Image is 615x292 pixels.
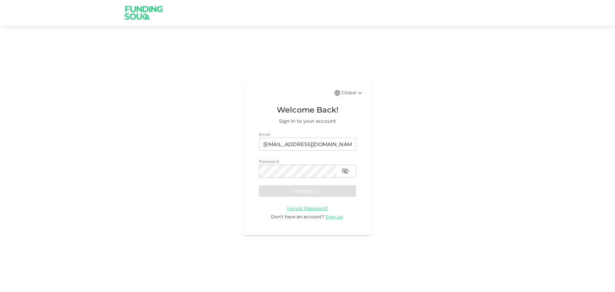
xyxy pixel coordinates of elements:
[259,132,270,137] span: Email
[259,159,279,164] span: Password
[259,138,356,151] input: email
[259,117,356,125] span: Sign in to your account
[287,205,328,211] a: Forgot Password?
[341,89,364,97] div: Global
[259,165,336,178] input: password
[325,214,343,220] span: Sign up
[271,214,324,220] span: Don’t have an account?
[259,104,356,116] span: Welcome Back!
